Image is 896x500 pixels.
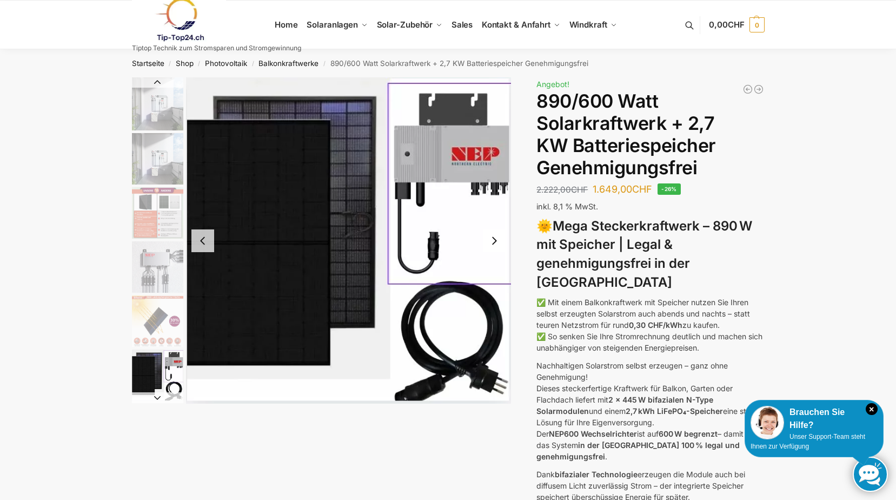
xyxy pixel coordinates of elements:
[129,240,183,294] li: 4 / 12
[749,17,765,32] span: 0
[536,80,569,89] span: Angebot!
[866,403,878,415] i: Schließen
[129,348,183,402] li: 6 / 12
[477,1,565,49] a: Kontakt & Anfahrt
[658,183,681,195] span: -26%
[536,217,764,292] h3: 🌞
[632,183,652,195] span: CHF
[132,77,183,88] button: Previous slide
[302,1,372,49] a: Solaranlagen
[536,218,752,290] strong: Mega Steckerkraftwerk – 890 W mit Speicher | Legal & genehmigungsfrei in der [GEOGRAPHIC_DATA]
[129,402,183,456] li: 7 / 12
[549,429,637,438] strong: NEP600 Wechselrichter
[176,59,194,68] a: Shop
[751,406,878,432] div: Brauchen Sie Hilfe?
[377,19,433,30] span: Solar-Zubehör
[751,406,784,439] img: Customer service
[629,320,682,330] strong: 0,30 CHF/kWh
[626,406,723,416] strong: 2,7 kWh LiFePO₄-Speicher
[555,470,638,479] strong: bifazialer Technologie
[536,297,764,353] p: ✅ Mit einem Balkonkraftwerk mit Speicher nutzen Sie Ihren selbst erzeugten Solarstrom auch abends...
[132,45,301,51] p: Tiptop Technik zum Stromsparen und Stromgewinnung
[372,1,447,49] a: Solar-Zubehör
[709,9,764,41] a: 0,00CHF 0
[129,294,183,348] li: 5 / 12
[318,60,330,68] span: /
[482,19,550,30] span: Kontakt & Anfahrt
[593,183,652,195] bdi: 1.649,00
[132,392,183,403] button: Next slide
[129,186,183,240] li: 3 / 12
[132,187,183,239] img: Bificial im Vergleich zu billig Modulen
[129,131,183,186] li: 2 / 12
[536,360,764,462] p: Nachhaltigen Solarstrom selbst erzeugen – ganz ohne Genehmigung! Dieses steckerfertige Kraftwerk ...
[565,1,621,49] a: Windkraft
[191,229,214,252] button: Previous slide
[132,133,183,185] img: Balkonkraftwerk mit 2,7kw Speicher
[132,59,164,68] a: Startseite
[569,19,607,30] span: Windkraft
[452,19,473,30] span: Sales
[536,202,598,211] span: inkl. 8,1 % MwSt.
[258,59,318,68] a: Balkonkraftwerke
[536,185,588,195] bdi: 2.222,00
[112,49,784,77] nav: Breadcrumb
[536,440,740,461] strong: in der [GEOGRAPHIC_DATA] 100 % legal und genehmigungsfrei
[483,229,506,252] button: Next slide
[194,60,205,68] span: /
[186,77,512,404] img: Balkonkraftwerk 860
[186,77,512,404] li: 6 / 12
[751,433,865,450] span: Unser Support-Team steht Ihnen zur Verfügung
[132,77,183,130] img: Balkonkraftwerk mit 2,7kw Speicher
[709,19,744,30] span: 0,00
[247,60,258,68] span: /
[132,295,183,347] img: Bificial 30 % mehr Leistung
[132,350,183,401] img: Balkonkraftwerk 860
[132,241,183,293] img: BDS1000
[205,59,247,68] a: Photovoltaik
[164,60,176,68] span: /
[129,77,183,131] li: 1 / 12
[536,90,764,179] h1: 890/600 Watt Solarkraftwerk + 2,7 KW Batteriespeicher Genehmigungsfrei
[571,185,588,195] span: CHF
[447,1,477,49] a: Sales
[728,19,745,30] span: CHF
[742,84,753,95] a: Balkonkraftwerk 600/810 Watt Fullblack
[659,429,718,438] strong: 600 W begrenzt
[536,395,713,416] strong: 2 x 445 W bifazialen N-Type Solarmodulen
[753,84,764,95] a: Balkonkraftwerk 890 Watt Solarmodulleistung mit 2kW/h Zendure Speicher
[307,19,358,30] span: Solaranlagen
